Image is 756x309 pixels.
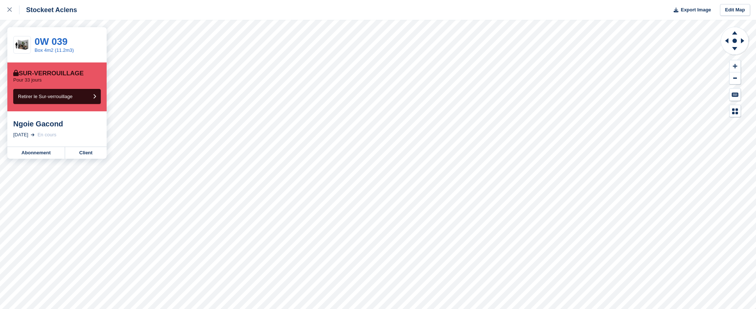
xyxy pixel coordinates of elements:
[19,6,77,14] div: Stockeet Aclens
[13,70,84,77] div: Sur-verrouillage
[7,147,65,159] a: Abonnement
[730,60,741,72] button: Zoom In
[13,131,28,139] div: [DATE]
[669,4,711,16] button: Export Image
[13,119,101,128] div: Ngoie Gacond
[31,133,35,136] img: arrow-right-light-icn-cde0832a797a2874e46488d9cf13f60e5c3a73dbe684e267c42b8395dfbc2abf.svg
[14,39,31,51] img: 40-sqft-unit%202023-11-07%2015_54_42.jpg
[65,147,107,159] a: Client
[13,89,101,104] button: Retirer le Sur-verrouillage
[730,72,741,85] button: Zoom Out
[681,6,711,14] span: Export Image
[730,89,741,101] button: Keyboard Shortcuts
[730,105,741,117] button: Map Legend
[35,47,74,53] a: Box 4m2 (11.2m3)
[13,77,42,83] p: Pour 33 jours
[720,4,750,16] a: Edit Map
[18,94,72,99] span: Retirer le Sur-verrouillage
[35,36,68,47] a: 0W 039
[38,131,56,139] div: En cours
